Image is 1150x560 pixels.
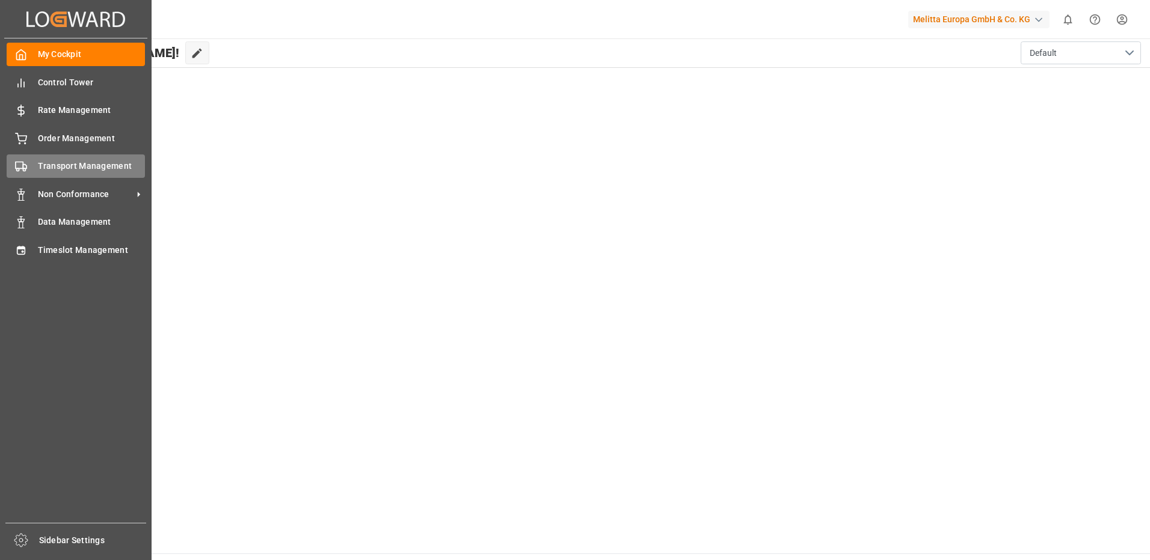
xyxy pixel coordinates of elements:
[38,160,146,172] span: Transport Management
[50,41,179,64] span: Hello [PERSON_NAME]!
[39,534,147,547] span: Sidebar Settings
[38,188,133,201] span: Non Conformance
[38,104,146,117] span: Rate Management
[38,216,146,228] span: Data Management
[38,244,146,257] span: Timeslot Management
[38,132,146,145] span: Order Management
[7,43,145,66] a: My Cockpit
[7,126,145,150] a: Order Management
[1021,41,1141,64] button: open menu
[7,154,145,178] a: Transport Management
[908,8,1054,31] button: Melitta Europa GmbH & Co. KG
[7,99,145,122] a: Rate Management
[1054,6,1081,33] button: show 0 new notifications
[908,11,1050,28] div: Melitta Europa GmbH & Co. KG
[38,76,146,89] span: Control Tower
[7,210,145,234] a: Data Management
[38,48,146,61] span: My Cockpit
[1081,6,1108,33] button: Help Center
[1030,47,1057,59] span: Default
